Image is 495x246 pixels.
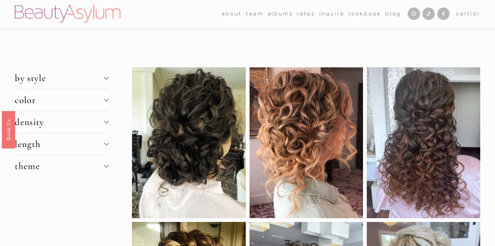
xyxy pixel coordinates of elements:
a: Lookbook [349,9,382,19]
button: density [15,111,109,133]
a: Facebook [437,8,450,20]
a: 0 items in cart [456,9,480,19]
a: folder dropdown [246,9,264,19]
button: length [15,133,109,155]
a: Instagram [408,8,420,20]
a: Blog [385,9,401,19]
a: Book Us [2,111,15,148]
span: color [15,94,104,106]
span: by style [15,72,104,84]
img: Beauty Asylum | Bridal Hair &amp; Makeup Charlotte &amp; Atlanta [15,5,120,23]
a: TikTok [422,8,435,20]
button: color [15,89,109,111]
button: theme [15,155,109,177]
a: Inquire [319,9,345,19]
a: folder dropdown [222,9,242,19]
span: density [15,116,104,128]
span: ( ) [470,11,480,17]
button: by style [15,67,109,89]
a: albums [268,9,293,19]
a: Rates [297,9,315,19]
span: theme [15,160,104,172]
span: length [15,138,104,150]
span: 0 [473,11,477,17]
span: team [246,9,264,19]
span: about [222,9,242,19]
